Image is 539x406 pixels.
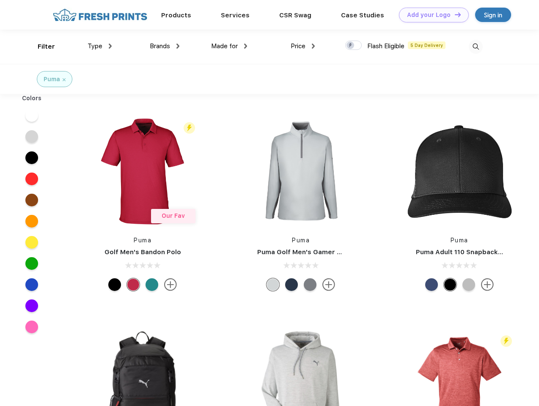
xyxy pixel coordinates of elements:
img: more.svg [322,278,335,291]
img: DT [455,12,461,17]
img: more.svg [481,278,494,291]
img: func=resize&h=266 [245,115,357,228]
a: Puma [134,237,151,244]
img: dropdown.png [176,44,179,49]
img: flash_active_toggle.svg [500,335,512,347]
img: dropdown.png [109,44,112,49]
div: High Rise [267,278,279,291]
div: Pma Blk Pma Blk [444,278,456,291]
img: desktop_search.svg [469,40,483,54]
div: Add your Logo [407,11,451,19]
img: func=resize&h=266 [86,115,199,228]
div: Filter [38,42,55,52]
div: Ski Patrol [127,278,140,291]
span: Made for [211,42,238,50]
a: Services [221,11,250,19]
span: Our Fav [162,212,185,219]
img: flash_active_toggle.svg [184,122,195,134]
a: Puma Golf Men's Gamer Golf Quarter-Zip [257,248,391,256]
img: dropdown.png [244,44,247,49]
span: Brands [150,42,170,50]
div: Quarry with Brt Whit [462,278,475,291]
div: Puma [44,75,60,84]
img: dropdown.png [312,44,315,49]
div: Green Lagoon [146,278,158,291]
div: Navy Blazer [285,278,298,291]
a: CSR Swag [279,11,311,19]
a: Golf Men's Bandon Polo [104,248,181,256]
img: more.svg [164,278,177,291]
div: Sign in [484,10,502,20]
div: Quiet Shade [304,278,316,291]
a: Products [161,11,191,19]
span: 5 Day Delivery [408,41,445,49]
img: func=resize&h=266 [403,115,516,228]
a: Puma [292,237,310,244]
span: Flash Eligible [367,42,404,50]
div: Puma Black [108,278,121,291]
div: Colors [16,94,48,103]
img: fo%20logo%202.webp [50,8,150,22]
span: Price [291,42,305,50]
div: Peacoat Qut Shd [425,278,438,291]
a: Sign in [475,8,511,22]
span: Type [88,42,102,50]
img: filter_cancel.svg [63,78,66,81]
a: Puma [451,237,468,244]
